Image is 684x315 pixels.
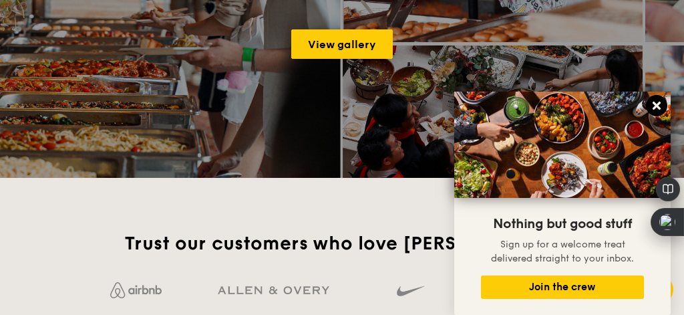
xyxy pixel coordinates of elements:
[481,276,644,299] button: Join the crew
[397,280,425,302] img: gdlseuq06himwAAAABJRU5ErkJggg==
[493,216,632,232] span: Nothing but good stuff
[646,95,667,116] button: Close
[73,231,612,255] h2: Trust our customers who love [PERSON_NAME]
[491,239,634,264] span: Sign up for a welcome treat delivered straight to your inbox.
[454,92,671,198] img: DSC07876-Edit02-Large.jpeg
[291,29,393,59] a: View gallery
[218,286,329,295] img: GRg3jHAAAAABJRU5ErkJggg==
[110,282,162,298] img: Jf4Dw0UUCKFd4aYAAAAASUVORK5CYII=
